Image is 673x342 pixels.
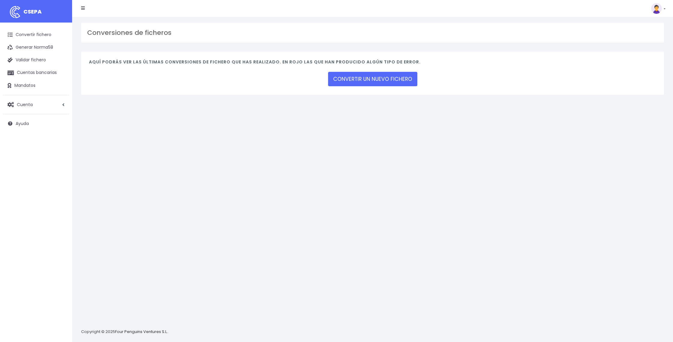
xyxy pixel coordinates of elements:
a: Convertir fichero [3,29,69,41]
a: Validar fichero [3,54,69,66]
h3: Conversiones de ficheros [87,29,658,37]
p: Copyright © 2025 . [81,329,169,335]
a: Cuenta [3,98,69,111]
span: CSEPA [23,8,42,15]
a: Generar Norma58 [3,41,69,54]
span: Ayuda [16,121,29,127]
a: Four Penguins Ventures S.L. [115,329,168,334]
img: profile [651,3,662,14]
span: Cuenta [17,101,33,107]
img: logo [8,5,23,20]
a: Cuentas bancarias [3,66,69,79]
a: CONVERTIR UN NUEVO FICHERO [328,72,417,86]
a: Ayuda [3,117,69,130]
a: Mandatos [3,79,69,92]
h4: Aquí podrás ver las últimas conversiones de fichero que has realizado. En rojo las que han produc... [89,60,656,68]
